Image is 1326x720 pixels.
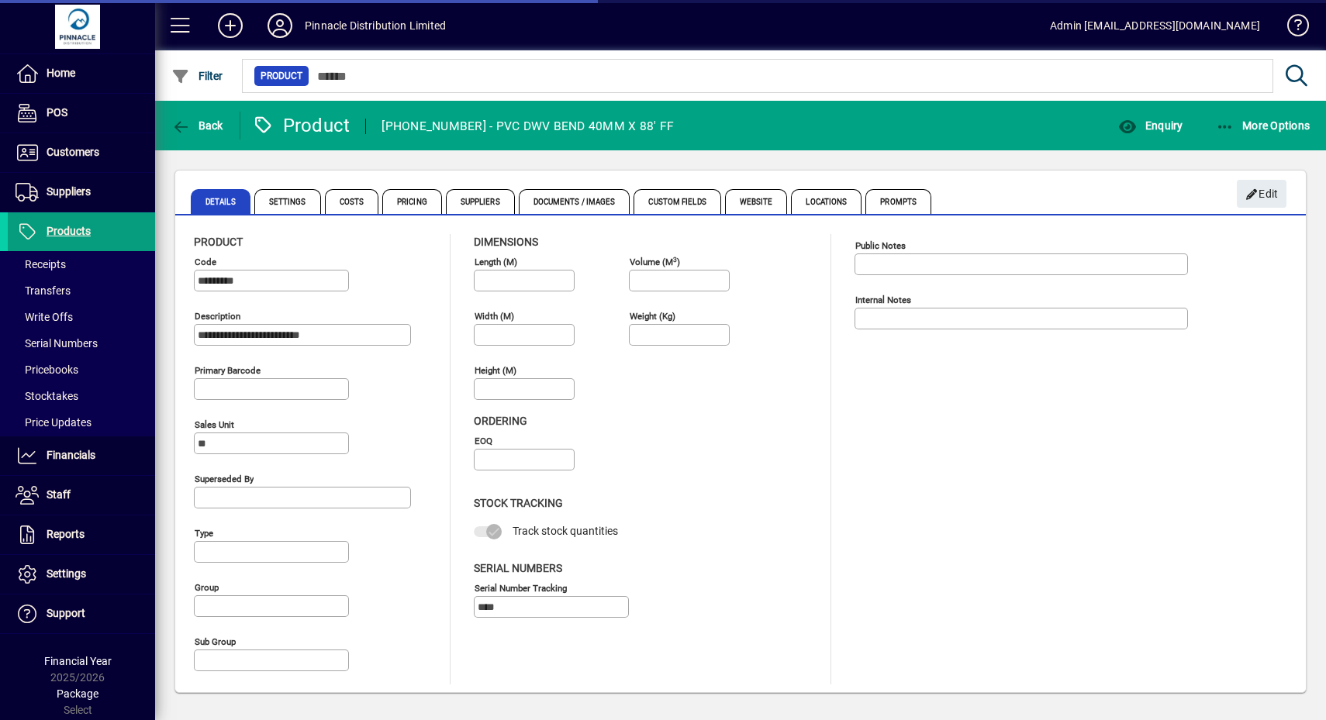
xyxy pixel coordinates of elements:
a: Support [8,594,155,633]
span: Filter [171,70,223,82]
a: Stocktakes [8,383,155,409]
span: Pricing [382,189,442,214]
span: Locations [791,189,862,214]
a: POS [8,94,155,133]
mat-label: Serial Number tracking [475,582,567,593]
mat-label: Group [195,582,219,593]
a: Reports [8,515,155,554]
div: [PHONE_NUMBER] - PVC DWV BEND 40MM X 88' FF [382,114,674,139]
a: Transfers [8,277,155,304]
button: Edit [1237,180,1286,208]
span: Custom Fields [634,189,720,214]
mat-label: Description [195,311,240,322]
button: Profile [255,12,305,40]
span: Customers [47,146,99,158]
span: Serial Numbers [16,337,98,350]
mat-label: Code [195,257,216,267]
button: Add [205,12,255,40]
span: Package [57,687,98,700]
button: Filter [167,62,227,90]
mat-label: Weight (Kg) [630,311,675,322]
mat-label: Sub group [195,636,236,647]
button: Back [167,112,227,140]
mat-label: Primary barcode [195,365,261,376]
span: Details [191,189,250,214]
span: Price Updates [16,416,92,429]
app-page-header-button: Back [155,112,240,140]
mat-label: Public Notes [855,240,906,251]
span: Dimensions [474,236,538,248]
span: Stock Tracking [474,497,563,509]
div: Product [252,113,350,138]
a: Serial Numbers [8,330,155,357]
span: Support [47,607,85,619]
mat-label: Type [195,528,213,539]
div: Pinnacle Distribution Limited [305,13,446,38]
button: Enquiry [1114,112,1186,140]
span: Receipts [16,258,66,270]
a: Pricebooks [8,357,155,383]
span: Transfers [16,284,71,297]
span: Prompts [865,189,931,214]
span: Documents / Images [519,189,630,214]
span: Financial Year [44,655,112,667]
a: Receipts [8,251,155,277]
a: Home [8,54,155,93]
span: Product [261,68,302,84]
span: Website [725,189,788,214]
span: Stocktakes [16,390,78,402]
span: Write Offs [16,311,73,323]
mat-label: Volume (m ) [630,257,680,267]
a: Financials [8,436,155,475]
span: POS [47,106,67,119]
sup: 3 [673,255,677,263]
span: Product [194,236,243,248]
a: Staff [8,476,155,515]
span: Reports [47,528,85,540]
mat-label: Width (m) [475,311,514,322]
mat-label: Internal Notes [855,295,911,305]
span: More Options [1216,119,1310,132]
div: Admin [EMAIL_ADDRESS][DOMAIN_NAME] [1050,13,1260,38]
span: Pricebooks [16,363,78,376]
span: Ordering [474,415,527,427]
span: Track stock quantities [513,525,618,537]
button: More Options [1212,112,1314,140]
span: Enquiry [1118,119,1183,132]
span: Costs [325,189,379,214]
span: Suppliers [47,185,91,198]
span: Back [171,119,223,132]
span: Products [47,225,91,237]
span: Edit [1245,181,1279,207]
mat-label: Sales unit [195,419,234,430]
a: Write Offs [8,304,155,330]
a: Customers [8,133,155,172]
span: Settings [47,567,86,580]
a: Knowledge Base [1276,3,1307,53]
a: Price Updates [8,409,155,436]
mat-label: Height (m) [475,365,516,376]
span: Staff [47,488,71,501]
span: Settings [254,189,321,214]
mat-label: EOQ [475,436,492,446]
span: Financials [47,449,95,461]
span: Serial Numbers [474,562,562,574]
mat-label: Length (m) [475,257,517,267]
a: Settings [8,555,155,594]
mat-label: Superseded by [195,474,254,484]
span: Home [47,67,75,79]
span: Suppliers [446,189,515,214]
a: Suppliers [8,173,155,212]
